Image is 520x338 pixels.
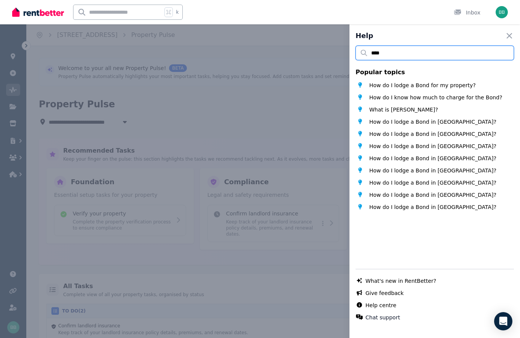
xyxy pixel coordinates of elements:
[369,106,438,113] span: What is [PERSON_NAME]?
[356,30,373,41] h2: Help
[369,179,496,187] span: How do I lodge a Bond in [GEOGRAPHIC_DATA]?
[494,312,512,330] div: Open Intercom Messenger
[369,81,476,89] span: How do I lodge a Bond for my property?
[369,191,496,199] span: How do I lodge a Bond in [GEOGRAPHIC_DATA]?
[365,314,400,321] button: Chat support
[369,130,496,138] span: How do I lodge a Bond in [GEOGRAPHIC_DATA]?
[369,118,496,126] span: How do I lodge a Bond in [GEOGRAPHIC_DATA]?
[369,167,496,174] span: How do I lodge a Bond in [GEOGRAPHIC_DATA]?
[369,155,496,162] span: How do I lodge a Bond in [GEOGRAPHIC_DATA]?
[369,94,502,101] span: How do I know how much to charge for the Bond?
[365,277,436,285] a: What's new in RentBetter?
[369,203,496,211] span: How do I lodge a Bond in [GEOGRAPHIC_DATA]?
[365,289,404,297] a: Give feedback
[356,68,514,77] p: Popular topics
[365,301,396,309] a: Help centre
[369,142,496,150] span: How do I lodge a Bond in [GEOGRAPHIC_DATA]?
